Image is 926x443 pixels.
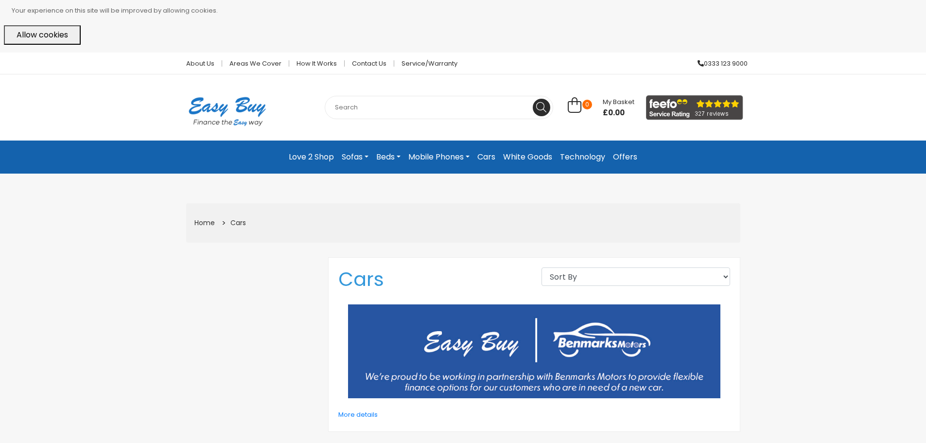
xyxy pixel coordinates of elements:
[325,96,553,119] input: Search
[582,100,592,109] span: 0
[345,60,394,67] a: Contact Us
[194,218,215,228] a: Home
[609,148,641,166] a: Offers
[372,148,404,166] a: Beds
[289,60,345,67] a: How it works
[603,97,634,106] span: My Basket
[285,148,338,166] a: Love 2 Shop
[473,148,499,166] a: Cars
[603,108,634,118] span: £0.00
[499,148,556,166] a: White Goods
[222,60,289,67] a: Areas we cover
[338,410,378,419] a: More details
[690,60,748,67] a: 0333 123 9000
[179,84,276,139] img: Easy Buy
[179,60,222,67] a: About Us
[394,60,457,67] a: Service/Warranty
[230,218,246,228] a: Cars
[404,148,473,166] a: Mobile Phones
[12,4,922,18] p: Your experience on this site will be improved by allowing cookies.
[338,148,372,166] a: Sofas
[338,267,527,291] h1: Cars
[568,103,634,114] a: 0 My Basket £0.00
[646,95,743,120] img: feefo_logo
[4,25,81,45] button: Allow cookies
[556,148,609,166] a: Technology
